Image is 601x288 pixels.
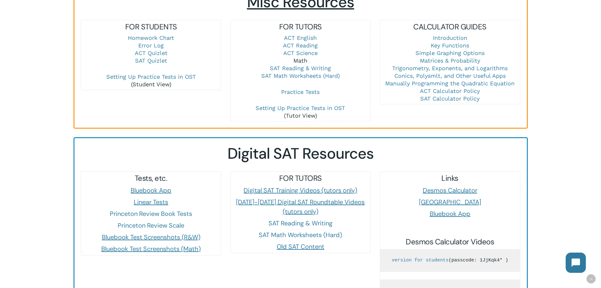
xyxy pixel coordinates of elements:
a: Setting Up Practice Tests in OST [256,105,345,111]
a: Homework Chart [128,34,174,41]
h5: Links [380,173,520,183]
a: Matrices & Probability [420,57,480,64]
a: ACT Science [283,50,318,56]
a: SAT Quizlet [135,57,167,64]
a: SAT Math Worksheets (Hard) [259,231,342,239]
a: Princeton Review Scale [118,221,184,230]
a: ACT Reading [283,42,318,49]
a: Error Log [138,42,164,49]
a: version for students [392,258,449,263]
a: Introduction [433,34,467,41]
a: Bluebook Test Screenshots (Math) [101,245,201,253]
a: [GEOGRAPHIC_DATA] [419,198,481,206]
a: Princeton Review Book Tests [110,210,192,218]
a: ACT Calculator Policy [420,88,480,94]
h5: FOR TUTORS [231,173,370,183]
a: Bluebook App [131,186,171,194]
h5: CALCULATOR GUIDES [380,22,520,32]
a: Linear Tests [134,198,168,206]
pre: (passcode: 1JjKqk4* ) [380,249,520,272]
h2: Digital SAT Resources [81,144,520,163]
a: SAT Math Worksheets (Hard) [261,72,340,79]
a: Key Functions [431,42,469,49]
h5: FOR TUTORS [231,22,370,32]
a: [DATE]-[DATE] Digital SAT Roundtable Videos (tutors only) [236,198,365,216]
h5: Tests, etc. [81,173,221,183]
a: Practice Tests [281,89,320,95]
p: (Student View) [81,73,221,88]
h5: FOR STUDENTS [81,22,221,32]
a: SAT Reading & Writing [270,65,331,71]
a: Desmos Calculator [423,186,477,194]
a: Old SAT Content [277,242,324,251]
a: Manually Programming the Quadratic Equation [385,80,515,87]
a: SAT Reading & Writing [268,219,333,227]
a: Bluebook Test Screenshots (R&W) [102,233,200,241]
a: SAT Calculator Policy [420,95,480,102]
a: Setting Up Practice Tests in OST [106,73,196,80]
a: Trigonometry, Exponents, and Logarithms [392,65,508,71]
a: Conics, Polysmlt, and Other Useful Apps [394,72,506,79]
a: Digital SAT Training Videos (tutors only) [244,186,357,194]
a: ACT Quizlet [135,50,168,56]
a: ACT English [284,34,317,41]
a: Bluebook App [430,210,470,218]
p: (Tutor View) [231,104,370,119]
a: Simple Graphing Options [415,50,485,56]
a: Math [293,57,307,64]
h5: Desmos Calculator Videos [380,237,520,247]
iframe: Chatbot [559,246,592,279]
